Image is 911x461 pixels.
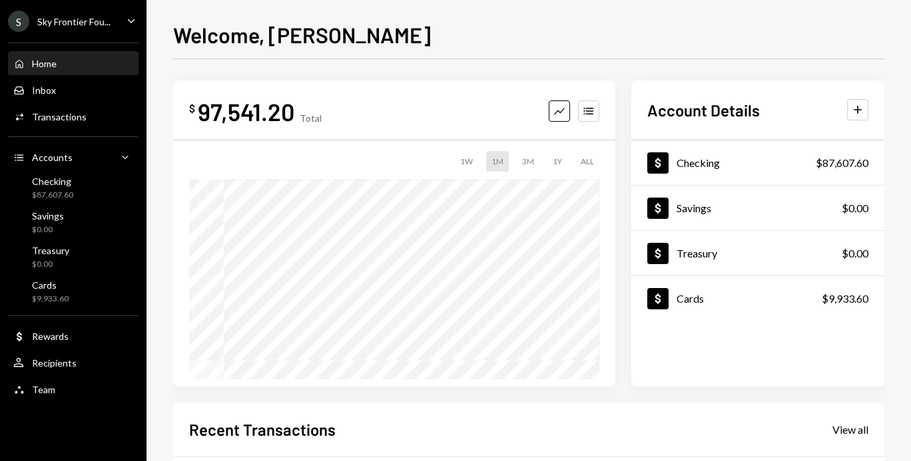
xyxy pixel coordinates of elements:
div: $0.00 [32,224,64,235]
a: Checking$87,607.60 [631,140,884,185]
div: Checking [677,156,720,169]
div: Savings [32,210,64,222]
div: $ [189,102,195,115]
div: Transactions [32,111,87,122]
div: 1W [455,151,478,172]
div: Sky Frontier Fou... [37,16,111,27]
div: 97,541.20 [198,96,294,126]
div: Total [300,112,322,124]
div: Team [32,384,55,395]
a: Treasury$0.00 [631,231,884,275]
div: $0.00 [842,245,868,261]
a: Cards$9,933.60 [8,275,139,307]
div: Inbox [32,84,56,96]
a: Treasury$0.00 [8,241,139,273]
a: Team [8,377,139,401]
div: Treasury [677,247,717,259]
div: Recipients [32,357,77,369]
div: $87,607.60 [32,190,73,201]
div: S [8,11,29,32]
div: $0.00 [842,200,868,216]
a: Rewards [8,324,139,348]
h2: Account Details [647,99,760,121]
a: Checking$87,607.60 [8,172,139,204]
h1: Welcome, [PERSON_NAME] [173,21,431,48]
div: Rewards [32,331,69,342]
a: Transactions [8,104,139,128]
a: Accounts [8,145,139,169]
a: Home [8,51,139,75]
div: Cards [32,279,69,291]
h2: Recent Transactions [189,418,336,440]
div: Accounts [32,152,73,163]
a: Recipients [8,351,139,375]
a: Cards$9,933.60 [631,276,884,321]
a: Savings$0.00 [8,206,139,238]
div: View all [832,423,868,436]
div: 3M [517,151,539,172]
div: Checking [32,176,73,187]
div: 1Y [547,151,567,172]
div: ALL [575,151,599,172]
div: Home [32,58,57,69]
div: $0.00 [32,259,69,270]
div: Treasury [32,245,69,256]
a: Inbox [8,78,139,102]
a: Savings$0.00 [631,186,884,230]
div: 1M [486,151,509,172]
div: $9,933.60 [822,291,868,307]
a: View all [832,422,868,436]
div: Savings [677,202,711,214]
div: Cards [677,292,704,305]
div: $9,933.60 [32,293,69,305]
div: $87,607.60 [816,155,868,171]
